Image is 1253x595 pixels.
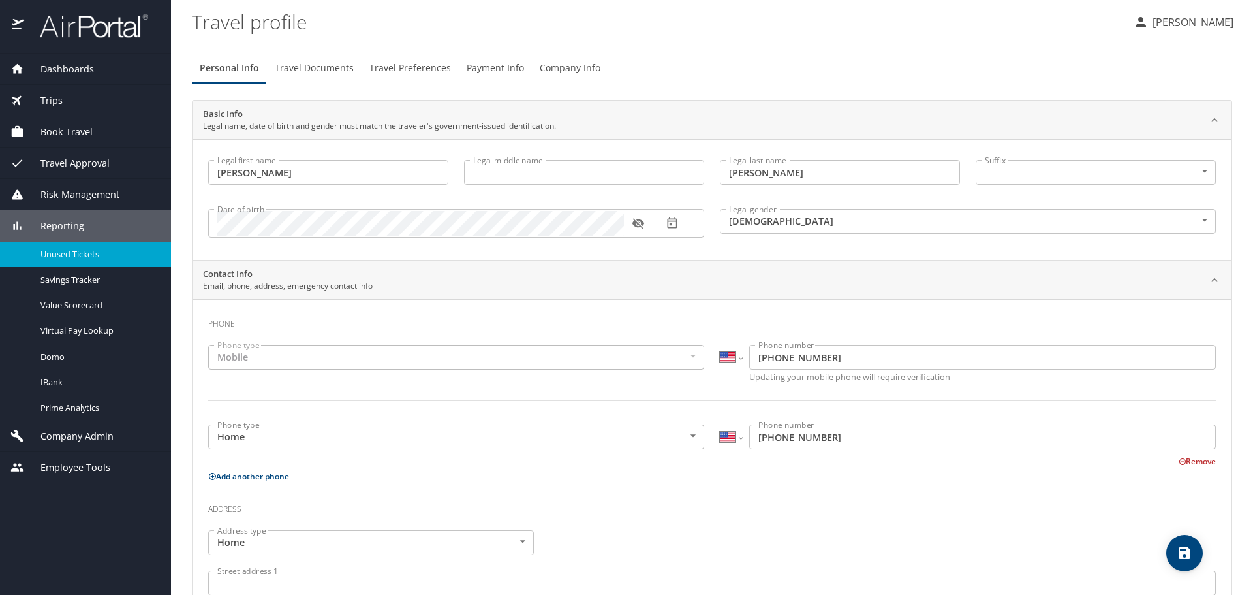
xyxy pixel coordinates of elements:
[24,62,94,76] span: Dashboards
[1128,10,1239,34] button: [PERSON_NAME]
[40,248,155,261] span: Unused Tickets
[208,425,704,449] div: Home
[275,60,354,76] span: Travel Documents
[203,268,373,281] h2: Contact Info
[208,345,704,370] div: Mobile
[193,261,1231,300] div: Contact InfoEmail, phone, address, emergency contact info
[24,156,110,170] span: Travel Approval
[369,60,451,76] span: Travel Preferences
[208,471,289,482] button: Add another phone
[12,13,25,39] img: icon-airportal.png
[467,60,524,76] span: Payment Info
[40,274,155,286] span: Savings Tracker
[1179,456,1216,467] button: Remove
[24,429,114,443] span: Company Admin
[40,325,155,337] span: Virtual Pay Lookup
[976,160,1216,185] div: ​
[193,139,1231,260] div: Basic InfoLegal name, date of birth and gender must match the traveler's government-issued identi...
[40,299,155,312] span: Value Scorecard
[40,376,155,389] span: IBank
[40,402,155,414] span: Prime Analytics
[720,209,1216,234] div: [DEMOGRAPHIC_DATA]
[24,187,119,202] span: Risk Management
[208,495,1216,517] h3: Address
[208,310,1216,332] h3: Phone
[1166,535,1203,571] button: save
[25,13,148,39] img: airportal-logo.png
[24,125,93,139] span: Book Travel
[200,60,259,76] span: Personal Info
[1149,14,1233,30] p: [PERSON_NAME]
[203,108,556,121] h2: Basic Info
[192,52,1232,84] div: Profile
[24,219,84,233] span: Reporting
[208,530,534,555] div: Home
[24,460,110,475] span: Employee Tools
[40,351,155,363] span: Domo
[192,1,1122,42] h1: Travel profile
[24,93,63,108] span: Trips
[193,101,1231,140] div: Basic InfoLegal name, date of birth and gender must match the traveler's government-issued identi...
[749,373,1216,381] p: Updating your mobile phone will require verification
[203,280,373,292] p: Email, phone, address, emergency contact info
[203,120,556,132] p: Legal name, date of birth and gender must match the traveler's government-issued identification.
[540,60,600,76] span: Company Info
